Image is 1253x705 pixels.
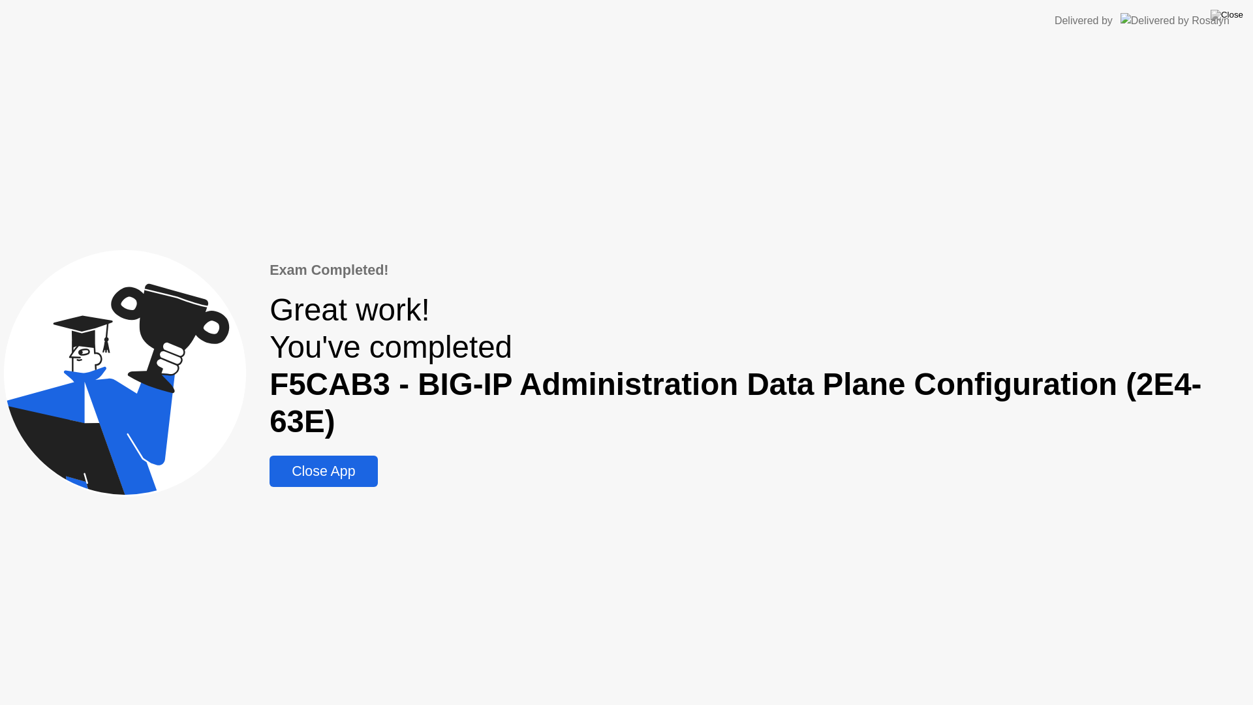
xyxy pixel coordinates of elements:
button: Close App [270,456,377,487]
img: Delivered by Rosalyn [1121,13,1230,28]
div: Great work! You've completed [270,291,1249,440]
div: Exam Completed! [270,260,1249,281]
div: Delivered by [1055,13,1113,29]
div: Close App [273,463,373,480]
img: Close [1211,10,1243,20]
b: F5CAB3 - BIG-IP Administration Data Plane Configuration (2E4-63E) [270,367,1201,439]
